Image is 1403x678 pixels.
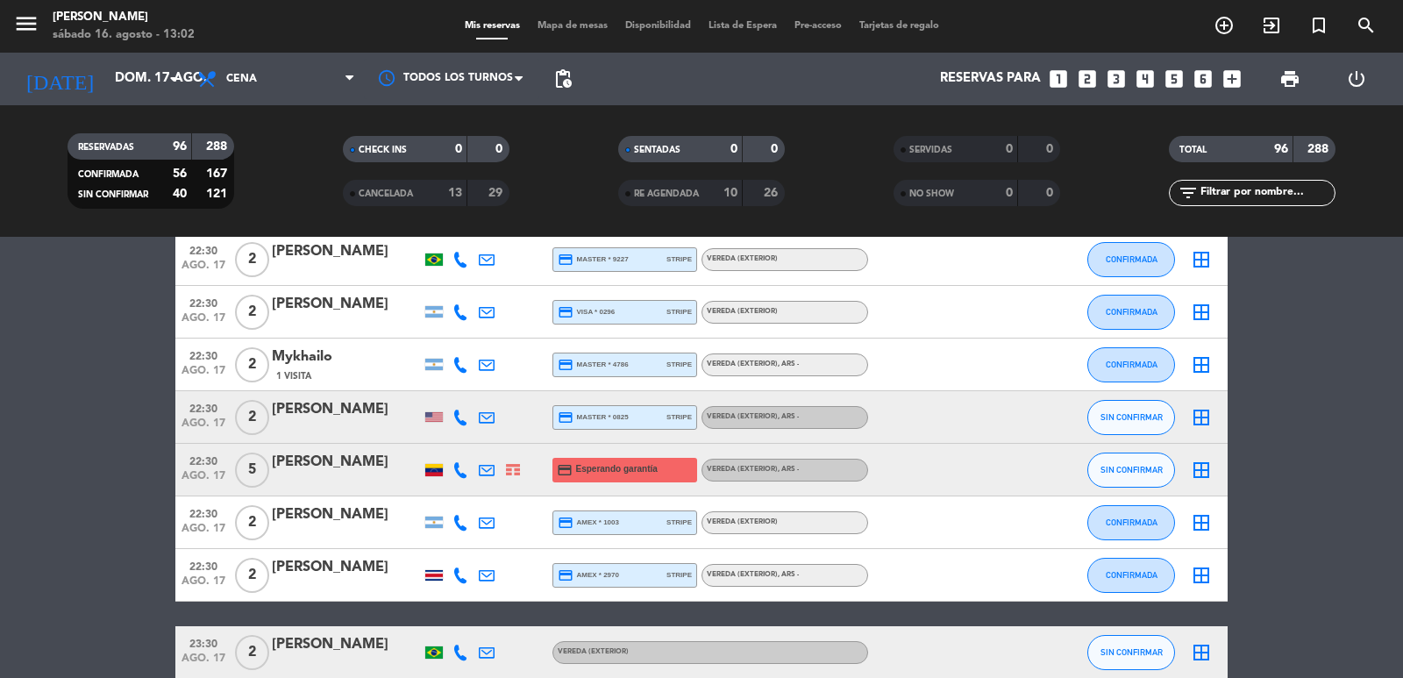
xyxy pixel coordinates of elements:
span: ago. 17 [182,418,225,438]
span: Vereda (EXTERIOR) [558,648,629,655]
i: [DATE] [13,60,106,98]
button: SIN CONFIRMAR [1087,635,1175,670]
i: exit_to_app [1261,15,1282,36]
span: Tarjetas de regalo [851,21,948,31]
span: , ARS - [778,360,799,368]
i: looks_6 [1192,68,1214,90]
input: Filtrar por nombre... [1199,183,1335,203]
span: CONFIRMADA [1106,254,1157,264]
strong: 121 [206,188,231,200]
span: ago. 17 [182,260,225,280]
span: Esperando garantía [576,462,658,476]
span: Pre-acceso [786,21,851,31]
strong: 10 [723,187,737,199]
span: print [1279,68,1300,89]
span: stripe [666,517,692,528]
span: 2 [235,242,269,277]
span: stripe [666,411,692,423]
span: 22:30 [182,397,225,418]
span: stripe [666,359,692,370]
strong: 0 [1046,187,1057,199]
span: 2 [235,295,269,330]
span: CANCELADA [359,189,413,198]
i: credit_card [558,357,573,373]
span: , ARS - [778,466,799,473]
i: border_all [1191,407,1212,428]
span: visa * 0296 [558,304,615,320]
span: 22:30 [182,450,225,470]
span: CONFIRMADA [1106,360,1157,369]
div: [PERSON_NAME] [272,398,421,421]
span: 2 [235,635,269,670]
span: Vereda (EXTERIOR) [707,571,799,578]
span: Cena [226,73,257,85]
i: credit_card [558,567,573,583]
span: CONFIRMADA [1106,570,1157,580]
span: ago. 17 [182,365,225,385]
strong: 0 [1006,143,1013,155]
i: credit_card [558,515,573,531]
button: CONFIRMADA [1087,558,1175,593]
i: border_all [1191,642,1212,663]
i: add_box [1221,68,1243,90]
span: 22:30 [182,239,225,260]
div: [PERSON_NAME] [272,451,421,474]
strong: 56 [173,168,187,180]
i: credit_card [558,252,573,268]
span: ago. 17 [182,575,225,596]
i: credit_card [558,304,573,320]
span: Vereda (EXTERIOR) [707,518,778,525]
i: looks_two [1076,68,1099,90]
strong: 0 [771,143,781,155]
span: Vereda (EXTERIOR) [707,413,799,420]
span: Reservas para [940,71,1041,87]
i: border_all [1191,302,1212,323]
div: [PERSON_NAME] [272,556,421,579]
div: [PERSON_NAME] [272,240,421,263]
strong: 0 [730,143,737,155]
strong: 288 [206,140,231,153]
strong: 0 [495,143,506,155]
strong: 13 [448,187,462,199]
span: Lista de Espera [700,21,786,31]
i: looks_one [1047,68,1070,90]
span: SIN CONFIRMAR [78,190,148,199]
div: [PERSON_NAME] [272,293,421,316]
i: credit_card [558,410,573,425]
button: SIN CONFIRMAR [1087,453,1175,488]
span: CONFIRMADA [78,170,139,179]
i: border_all [1191,354,1212,375]
span: 5 [235,453,269,488]
span: stripe [666,569,692,581]
span: 22:30 [182,503,225,523]
strong: 26 [764,187,781,199]
span: Vereda (EXTERIOR) [707,308,778,315]
span: master * 0825 [558,410,629,425]
strong: 40 [173,188,187,200]
span: , ARS - [778,571,799,578]
span: 23:30 [182,632,225,653]
span: amex * 1003 [558,515,619,531]
span: , ARS - [778,413,799,420]
i: border_all [1191,460,1212,481]
i: border_all [1191,249,1212,270]
button: SIN CONFIRMAR [1087,400,1175,435]
strong: 29 [488,187,506,199]
div: [PERSON_NAME] [53,9,195,26]
i: looks_3 [1105,68,1128,90]
div: [PERSON_NAME] [272,503,421,526]
span: CHECK INS [359,146,407,154]
span: amex * 2970 [558,567,619,583]
i: arrow_drop_down [163,68,184,89]
span: 22:30 [182,292,225,312]
strong: 0 [1046,143,1057,155]
strong: 96 [1274,143,1288,155]
button: CONFIRMADA [1087,505,1175,540]
span: stripe [666,253,692,265]
span: master * 4786 [558,357,629,373]
strong: 288 [1307,143,1332,155]
span: RESERVADAS [78,143,134,152]
i: add_circle_outline [1214,15,1235,36]
span: CONFIRMADA [1106,517,1157,527]
span: SIN CONFIRMAR [1100,465,1163,475]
